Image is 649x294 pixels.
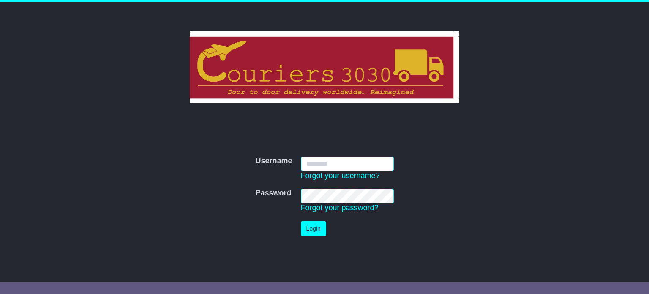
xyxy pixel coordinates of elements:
button: Login [301,221,326,236]
label: Password [255,189,291,198]
a: Forgot your password? [301,203,379,212]
img: Couriers 3030 [190,31,460,103]
label: Username [255,157,292,166]
a: Forgot your username? [301,171,380,180]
